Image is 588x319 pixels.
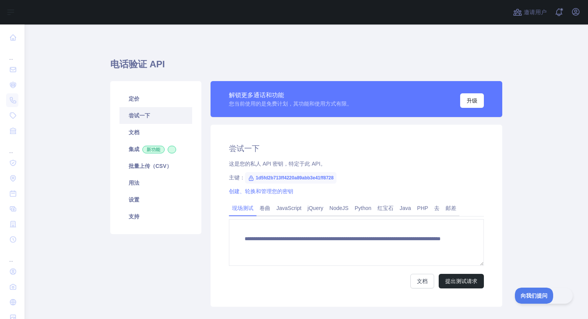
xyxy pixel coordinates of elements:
font: NodeJS [330,205,349,211]
a: 尝试一下 [119,107,192,124]
font: 去 [434,205,439,211]
font: Java [400,205,411,211]
font: 支持 [129,213,139,220]
font: 提出测试请求 [445,278,477,284]
font: 邀请用户 [524,9,547,15]
font: ... [9,257,13,263]
font: 集成 [129,146,139,152]
font: 现场测试 [232,205,253,211]
button: 邀请用户 [511,6,548,18]
a: 支持 [119,208,192,225]
font: 邮差 [446,205,456,211]
font: 红宝石 [377,205,394,211]
font: 尝试一下 [229,144,260,153]
a: 集成新功能 [119,141,192,158]
font: PHP [417,205,428,211]
a: 定价 [119,90,192,107]
font: 批量上传（CSV） [129,163,172,169]
font: 文档 [417,278,428,284]
font: 定价 [129,96,139,102]
a: 批量上传（CSV） [119,158,192,174]
font: 卷曲 [260,205,270,211]
font: ... [9,55,13,61]
iframe: 切换客户支持 [515,288,573,304]
button: 提出测试请求 [439,274,484,288]
font: JavaScript [276,205,301,211]
font: 尝试一下 [129,112,150,119]
a: 设置 [119,191,192,208]
a: 文档 [410,274,434,288]
font: 设置 [129,197,139,203]
font: 新功能 [147,147,160,152]
font: 主键： [229,174,245,181]
font: ... [9,149,13,154]
font: 用法 [129,180,139,186]
button: 升级 [460,93,484,108]
font: 1d5fd2b713ff4220a89abb3e41ff8728 [256,175,333,181]
a: 文档 [119,124,192,141]
font: 电话验证 API [110,59,165,69]
font: Python [354,205,371,211]
font: 这是您的私人 API 密钥，特定于此 API。 [229,161,326,167]
a: 创建、轮换和管理您的密钥 [229,188,293,194]
font: 升级 [467,98,477,104]
a: 用法 [119,174,192,191]
font: 解锁更多通话和功能 [229,92,284,98]
font: 文档 [129,129,139,135]
font: 您当前使用的是免费计划，其功能和使用方式有限。 [229,101,352,107]
font: jQuery [307,205,323,211]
